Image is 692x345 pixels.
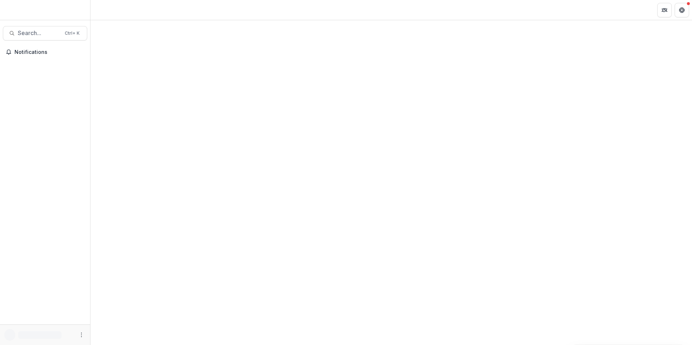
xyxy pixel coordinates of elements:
[77,331,86,339] button: More
[675,3,689,17] button: Get Help
[657,3,672,17] button: Partners
[63,29,81,37] div: Ctrl + K
[14,49,84,55] span: Notifications
[3,46,87,58] button: Notifications
[18,30,60,37] span: Search...
[3,26,87,41] button: Search...
[93,5,124,15] nav: breadcrumb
